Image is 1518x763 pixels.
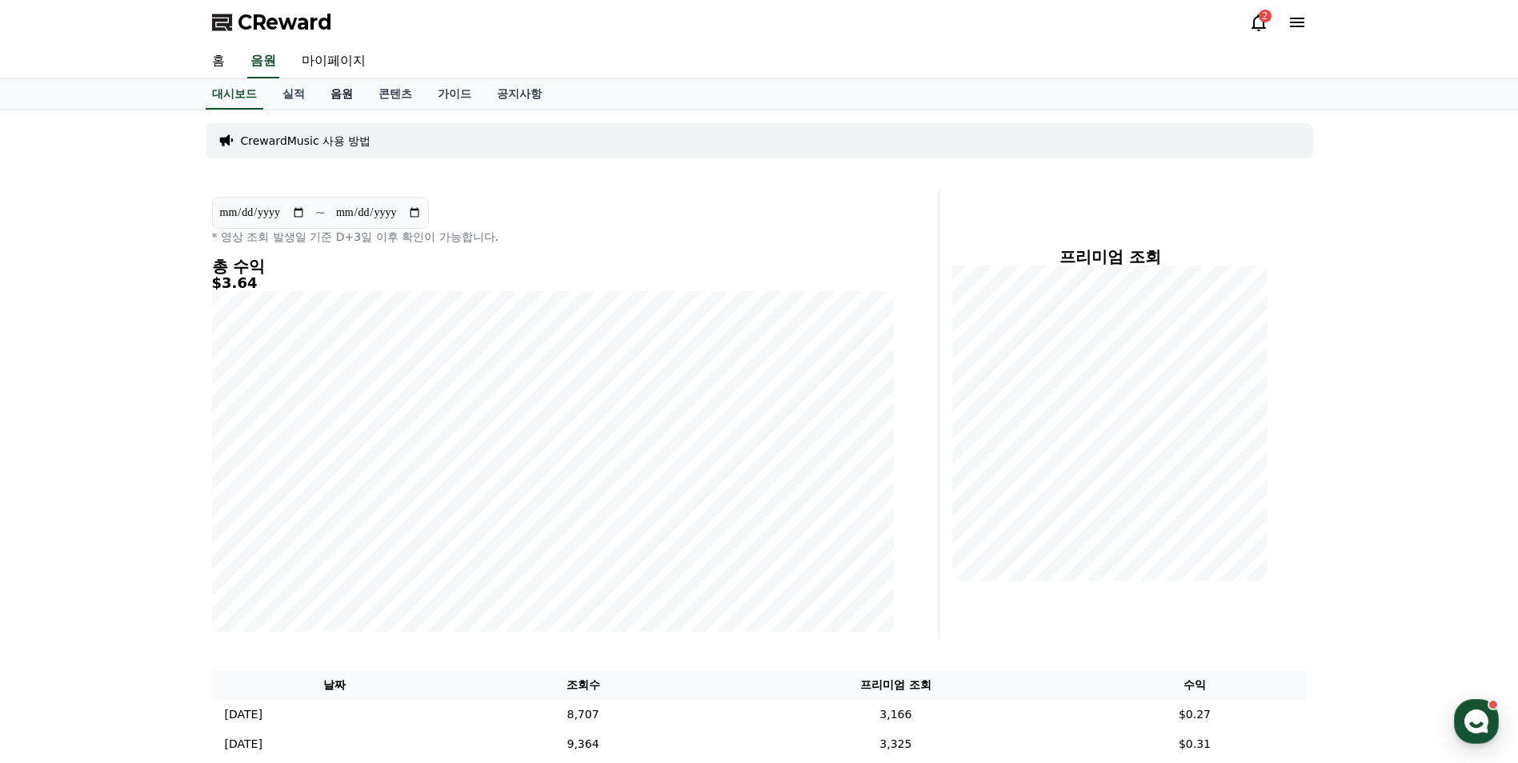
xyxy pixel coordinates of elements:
[425,79,484,110] a: 가이드
[212,229,894,245] p: * 영상 조회 발생일 기준 D+3일 이후 확인이 가능합니다.
[315,203,326,222] p: ~
[484,79,555,110] a: 공지사항
[106,507,206,547] a: 대화
[1083,729,1306,759] td: $0.31
[1249,13,1268,32] a: 2
[708,729,1083,759] td: 3,325
[247,45,279,78] a: 음원
[247,531,266,544] span: 설정
[241,133,371,149] a: CrewardMusic 사용 방법
[146,532,166,545] span: 대화
[1083,700,1306,729] td: $0.27
[206,507,307,547] a: 설정
[708,700,1083,729] td: 3,166
[1259,10,1272,22] div: 2
[458,670,709,700] th: 조회수
[5,507,106,547] a: 홈
[206,79,263,110] a: 대시보드
[212,275,894,291] h5: $3.64
[50,531,60,544] span: 홈
[952,248,1268,266] h4: 프리미엄 조회
[458,700,709,729] td: 8,707
[458,729,709,759] td: 9,364
[212,10,332,35] a: CReward
[270,79,318,110] a: 실적
[199,45,238,78] a: 홈
[212,670,458,700] th: 날짜
[212,258,894,275] h4: 총 수익
[708,670,1083,700] th: 프리미엄 조회
[225,706,262,723] p: [DATE]
[225,736,262,753] p: [DATE]
[1083,670,1306,700] th: 수익
[289,45,378,78] a: 마이페이지
[366,79,425,110] a: 콘텐츠
[318,79,366,110] a: 음원
[238,10,332,35] span: CReward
